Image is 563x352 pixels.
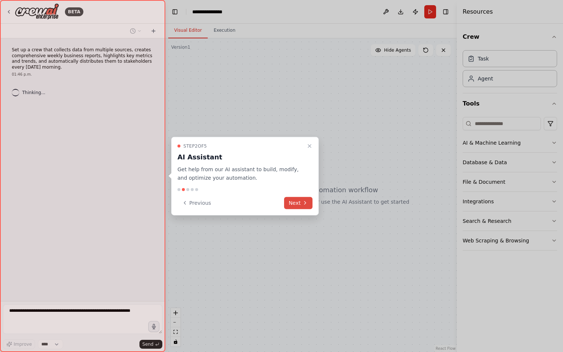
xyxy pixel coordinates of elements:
[177,165,304,182] p: Get help from our AI assistant to build, modify, and optimize your automation.
[183,143,207,149] span: Step 2 of 5
[177,197,215,209] button: Previous
[284,197,312,209] button: Next
[170,7,180,17] button: Hide left sidebar
[177,152,304,162] h3: AI Assistant
[305,142,314,151] button: Close walkthrough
